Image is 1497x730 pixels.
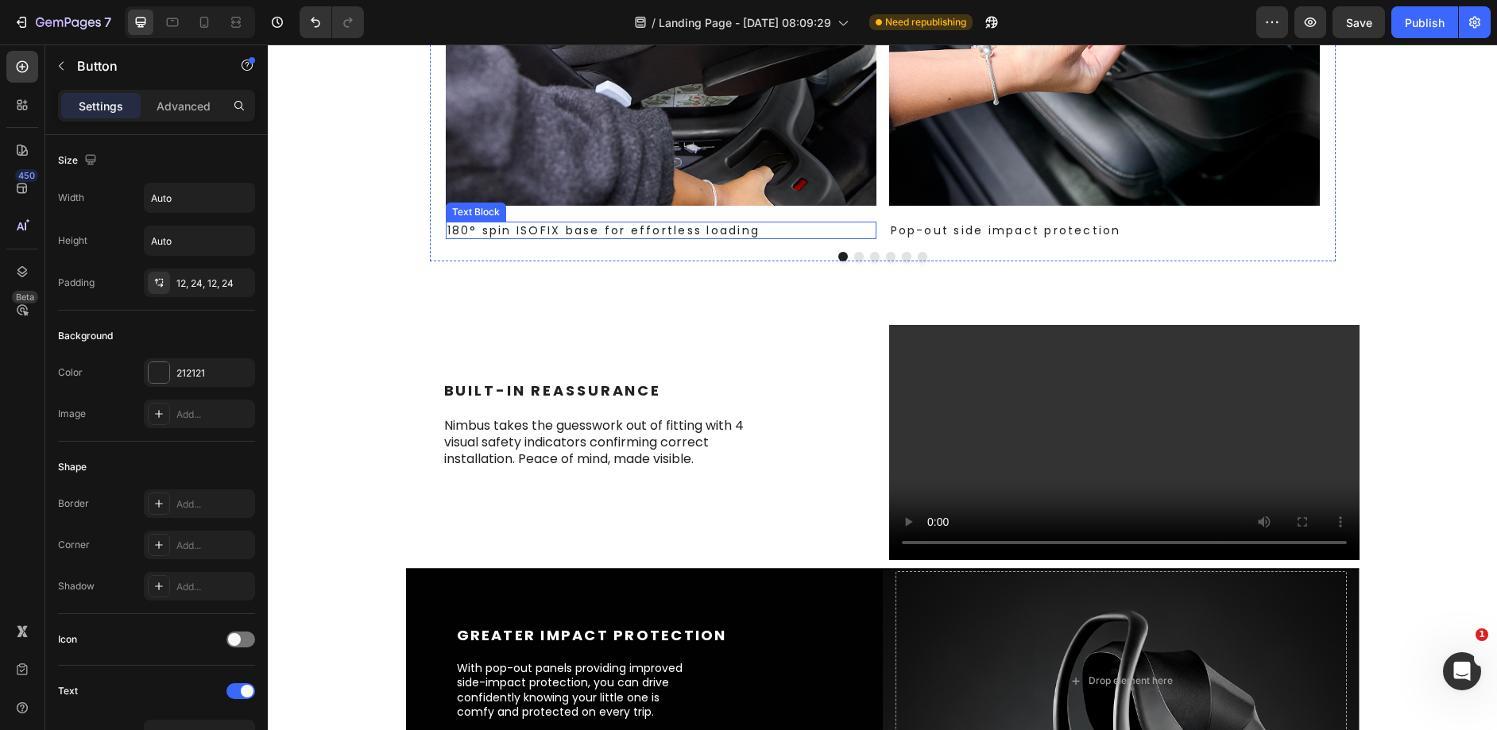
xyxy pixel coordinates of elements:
div: Beta [12,291,38,303]
div: Corner [58,538,90,552]
div: Icon [58,632,77,647]
div: Undo/Redo [300,6,364,38]
div: Image [58,407,86,421]
div: 12, 24, 12, 24 [176,276,251,291]
p: comfy and protected on every trip. [189,660,529,674]
div: Publish [1405,14,1445,31]
p: Settings [79,98,123,114]
button: 7 [6,6,118,38]
p: Nimbus takes the guesswork out of fitting with 4 visual safety indicators confirming correct inst... [176,373,497,423]
button: Publish [1391,6,1458,38]
div: Add... [176,580,251,594]
div: Drop element here [821,630,905,643]
p: Advanced [157,98,211,114]
span: Landing Page - [DATE] 08:09:29 [659,14,831,31]
button: Dot [634,207,644,217]
span: Need republishing [885,15,966,29]
div: Color [58,365,83,380]
button: Dot [571,207,580,217]
input: Auto [145,183,254,212]
p: Pop-out side impact protection [623,179,1050,193]
iframe: Design area [268,44,1497,730]
span: Save [1346,16,1372,29]
h2: Built-In Reassurance [175,336,609,357]
div: Shape [58,460,87,474]
div: Padding [58,276,95,290]
div: Text [58,684,78,698]
div: Background [58,329,113,343]
p: With pop-out panels providing improved [189,616,529,631]
div: Shadow [58,579,95,593]
button: Save [1333,6,1385,38]
p: side-impact protection, you can drive [189,631,529,645]
button: Dot [586,207,596,217]
video: Video [621,280,1092,516]
p: 7 [104,13,111,32]
span: 1 [1476,628,1488,641]
div: Border [58,496,89,511]
div: Add... [176,407,251,422]
div: Add... [176,539,251,553]
button: Dot [602,207,612,217]
div: 212121 [176,366,251,380]
div: Width [58,191,84,205]
p: Button [77,56,212,75]
p: confidently knowing your little one is [189,646,529,660]
button: Dot [618,207,628,217]
iframe: Intercom live chat [1443,652,1481,690]
div: Size [58,150,100,172]
div: 450 [15,169,38,182]
button: Dot [650,207,660,217]
h2: Greater impact protection [188,582,602,600]
input: Auto [145,226,254,255]
div: Height [58,234,87,248]
div: Add... [176,497,251,512]
span: / [652,14,656,31]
